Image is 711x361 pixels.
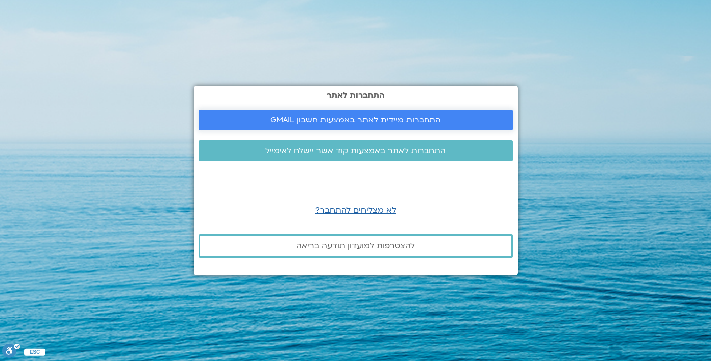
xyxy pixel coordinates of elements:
[315,205,396,216] a: לא מצליחים להתחבר?
[199,234,513,258] a: להצטרפות למועדון תודעה בריאה
[199,110,513,130] a: התחברות מיידית לאתר באמצעות חשבון GMAIL
[199,91,513,100] h2: התחברות לאתר
[199,140,513,161] a: התחברות לאתר באמצעות קוד אשר יישלח לאימייל
[296,241,415,250] span: להצטרפות למועדון תודעה בריאה
[270,116,441,124] span: התחברות מיידית לאתר באמצעות חשבון GMAIL
[265,146,446,155] span: התחברות לאתר באמצעות קוד אשר יישלח לאימייל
